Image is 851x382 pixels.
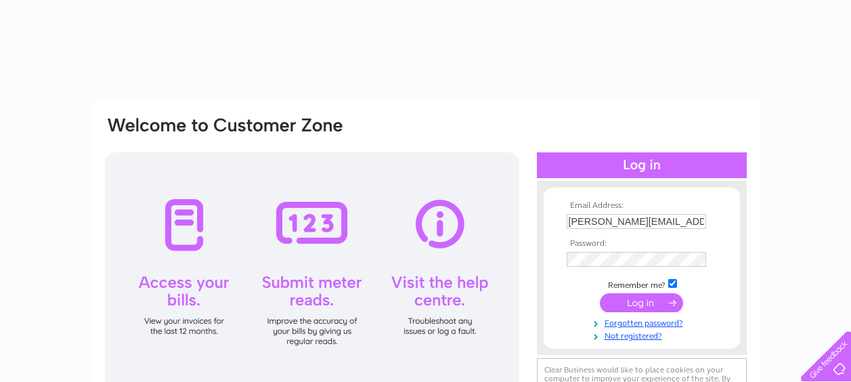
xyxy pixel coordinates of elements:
input: Submit [600,293,683,312]
a: Forgotten password? [567,316,720,328]
th: Password: [563,239,720,249]
th: Email Address: [563,201,720,211]
a: Not registered? [567,328,720,341]
td: Remember me? [563,277,720,291]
